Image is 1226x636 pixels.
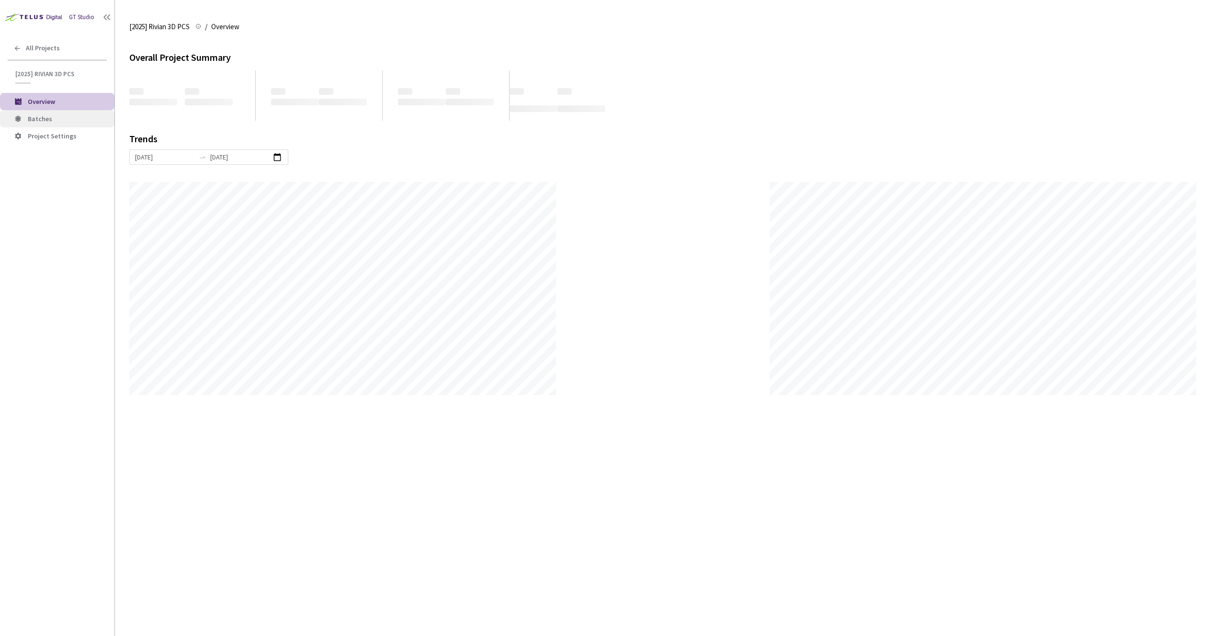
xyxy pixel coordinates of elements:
span: ‌ [129,99,177,105]
span: ‌ [271,99,319,105]
li: / [205,21,207,33]
div: Trends [129,134,1198,149]
span: [2025] Rivian 3D PCS [129,21,190,33]
div: GT Studio [69,12,94,22]
span: Overview [211,21,239,33]
span: ‌ [185,88,199,95]
span: ‌ [557,105,605,112]
span: ‌ [510,88,524,95]
span: ‌ [319,99,367,105]
span: ‌ [557,88,572,95]
span: Batches [28,114,52,123]
span: ‌ [398,99,446,105]
span: ‌ [510,105,557,112]
span: ‌ [446,88,460,95]
span: Project Settings [28,132,77,140]
div: Overall Project Summary [129,50,1212,65]
span: to [199,153,206,161]
span: ‌ [398,88,412,95]
span: swap-right [199,153,206,161]
span: ‌ [185,99,233,105]
span: ‌ [129,88,144,95]
span: [2025] Rivian 3D PCS [15,70,101,78]
input: End date [210,152,270,162]
input: Start date [135,152,195,162]
span: ‌ [446,99,494,105]
span: Overview [28,97,55,106]
span: ‌ [319,88,333,95]
span: ‌ [271,88,285,95]
span: All Projects [26,44,60,52]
